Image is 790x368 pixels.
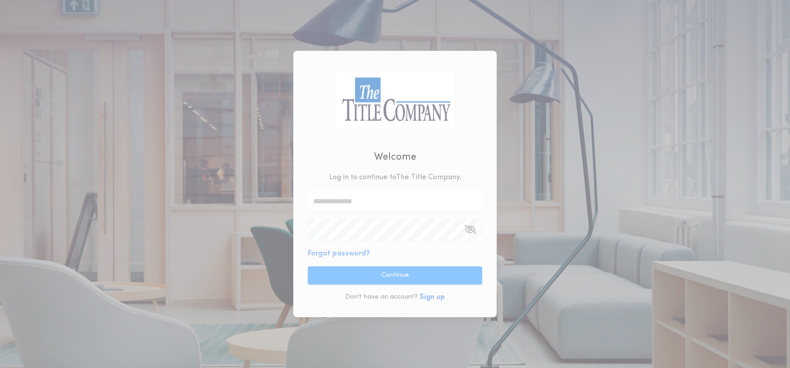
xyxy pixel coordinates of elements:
button: Sign up [420,292,445,303]
button: Forgot password? [308,248,370,259]
img: logo [336,72,454,128]
h2: Welcome [374,150,416,165]
button: Continue [308,266,482,285]
p: Don't have an account? [345,293,418,302]
p: Log in to continue to The Title Company . [329,172,461,183]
